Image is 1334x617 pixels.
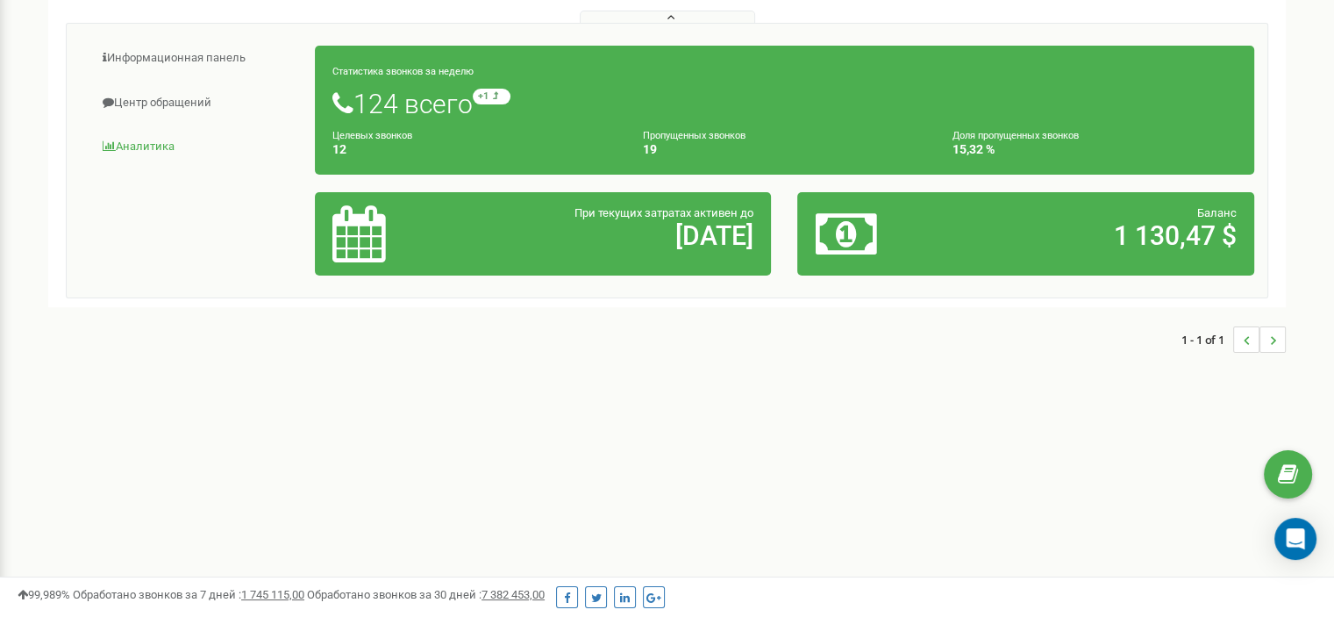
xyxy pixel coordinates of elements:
[80,37,316,80] a: Информационная панель
[332,66,474,77] small: Статистика звонков за неделю
[952,143,1237,156] h4: 15,32 %
[643,143,927,156] h4: 19
[965,221,1237,250] h2: 1 130,47 $
[241,588,304,601] u: 1 745 115,00
[952,130,1079,141] small: Доля пропущенных звонков
[332,89,1237,118] h1: 124 всего
[18,588,70,601] span: 99,989%
[332,130,412,141] small: Целевых звонков
[332,143,617,156] h4: 12
[1197,206,1237,219] span: Баланс
[482,588,545,601] u: 7 382 453,00
[80,126,316,169] a: Аналитика
[73,588,304,601] span: Обработано звонков за 7 дней :
[1274,518,1316,560] div: Open Intercom Messenger
[574,206,753,219] span: При текущих затратах активен до
[473,89,510,104] small: +1
[1181,326,1233,353] span: 1 - 1 of 1
[307,588,545,601] span: Обработано звонков за 30 дней :
[643,130,745,141] small: Пропущенных звонков
[1181,309,1286,370] nav: ...
[80,82,316,125] a: Центр обращений
[482,221,753,250] h2: [DATE]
